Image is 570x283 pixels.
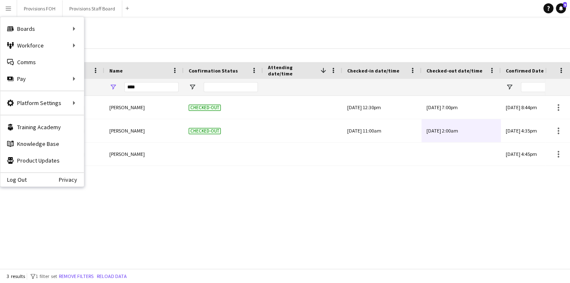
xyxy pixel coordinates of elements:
span: Name [109,68,123,74]
span: 9 [563,2,567,8]
div: Boards [0,20,84,37]
a: 9 [556,3,566,13]
div: [DATE] 4:35pm [501,119,559,142]
span: Checked-out [189,105,221,111]
button: Reload data [95,272,129,281]
input: Name Filter Input [124,82,179,92]
button: Provisions FOH [17,0,63,17]
span: Checked-in date/time [347,68,399,74]
button: Remove filters [57,272,95,281]
span: Checked-out [189,128,221,134]
div: [DATE] 4:45pm [501,143,559,165]
button: Provisions Staff Board [63,0,122,17]
a: Product Updates [0,152,84,169]
span: [PERSON_NAME] [109,128,145,134]
div: [DATE] 12:30pm [347,96,416,119]
a: Knowledge Base [0,135,84,152]
div: Platform Settings [0,95,84,111]
div: [DATE] 8:44pm [501,96,559,119]
a: Comms [0,54,84,70]
a: Log Out [0,176,27,183]
button: Open Filter Menu [506,83,513,91]
span: Confirmation Status [189,68,238,74]
span: Checked-out date/time [426,68,482,74]
div: Pay [0,70,84,87]
div: [DATE] 11:00am [347,119,416,142]
button: Open Filter Menu [189,83,196,91]
input: Confirmation Status Filter Input [204,82,258,92]
a: Training Academy [0,119,84,135]
span: Confirmed Date [506,68,544,74]
input: Confirmed Date Filter Input [521,82,554,92]
div: [DATE] 7:00pm [426,96,496,119]
a: Privacy [59,176,84,183]
div: [DATE] 2:00am [426,119,496,142]
span: [PERSON_NAME] [109,104,145,110]
span: Attending date/time [268,64,317,77]
span: 1 filter set [35,273,57,279]
div: Workforce [0,37,84,54]
button: Open Filter Menu [109,83,117,91]
span: [PERSON_NAME] [109,151,145,157]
